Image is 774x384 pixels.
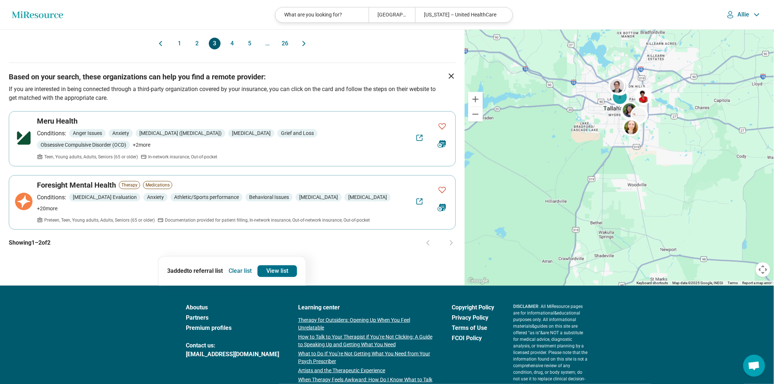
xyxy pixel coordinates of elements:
[452,334,494,343] a: FCOI Policy
[738,11,750,18] p: Allie
[37,193,66,202] p: Conditions:
[133,141,150,149] span: + 2 more
[9,230,456,256] div: Showing 1 – 2 of 2
[415,7,508,22] div: [US_STATE] – United HealthCare
[136,129,225,138] span: [MEDICAL_DATA] ([MEDICAL_DATA])
[424,238,432,247] button: Previous page
[174,38,185,49] button: 1
[369,7,415,22] div: [GEOGRAPHIC_DATA], [GEOGRAPHIC_DATA]
[228,129,274,138] span: [MEDICAL_DATA]
[69,193,140,202] span: [MEDICAL_DATA] Evaluation
[186,341,279,350] span: Contact us:
[300,38,308,49] button: Next page
[186,303,279,312] a: Aboutus
[226,265,255,277] button: Clear list
[298,303,433,312] a: Learning center
[143,181,172,189] span: Medications
[435,182,450,197] button: Favorite
[296,193,342,202] span: [MEDICAL_DATA]
[468,92,483,106] button: Zoom in
[298,367,433,374] a: Artists and the Therapeutic Experience
[148,154,217,160] span: In-network insurance, Out-of-pocket
[258,265,297,277] a: View list
[673,281,724,285] span: Map data ©2025 Google, INEGI
[452,313,494,322] a: Privacy Policy
[279,38,291,49] button: 26
[447,238,456,247] button: Next page
[468,107,483,121] button: Zoom out
[44,217,155,223] span: Preteen, Teen, Young adults, Adults, Seniors (65 or older)
[191,38,203,49] button: 2
[44,154,138,160] span: Teen, Young adults, Adults, Seniors (65 or older)
[187,267,223,274] span: to referral list
[226,38,238,49] button: 4
[275,7,368,22] div: What are you looking for?
[298,316,433,332] a: Therapy for Outsiders: Opening Up When You Feel Unrelatable
[452,324,494,332] a: Terms of Use
[756,262,770,277] button: Map camera controls
[345,193,391,202] span: [MEDICAL_DATA]
[466,276,491,286] a: Open this area in Google Maps (opens a new window)
[513,304,538,309] span: DISCLAIMER
[244,38,256,49] button: 5
[186,313,279,322] a: Partners
[167,267,223,275] p: 3 added
[743,355,765,377] div: Open chat
[156,38,165,49] button: Previous page
[466,276,491,286] img: Google
[37,116,78,126] h3: Meru Health
[165,217,370,223] span: Documentation provided for patient filling, In-network insurance, Out-of-network insurance, Out-o...
[743,281,772,285] a: Report a map error
[186,350,279,359] a: [EMAIL_ADDRESS][DOMAIN_NAME]
[637,281,668,286] button: Keyboard shortcuts
[435,119,450,134] button: Favorite
[143,193,168,202] span: Anxiety
[728,281,738,285] a: Terms (opens in new tab)
[209,38,221,49] button: 3
[298,350,433,365] a: What to Do If You’re Not Getting What You Need from Your Psych Prescriber
[37,205,57,212] span: + 20 more
[262,38,273,49] span: ...
[298,333,433,349] a: How to Talk to Your Therapist if You’re Not Clicking: A Guide to Speaking Up and Getting What You...
[69,129,106,138] span: Anger Issues
[170,193,243,202] span: Athletic/Sports performance
[277,129,318,138] span: Grief and Loss
[9,111,456,166] a: FavoriteMeru HealthConditions:Anger IssuesAnxiety[MEDICAL_DATA] ([MEDICAL_DATA])[MEDICAL_DATA]Gri...
[37,180,116,190] h3: Foresight Mental Health
[37,129,66,138] p: Conditions:
[9,175,456,230] a: FavoriteForesight Mental HealthTherapyMedicationsConditions:[MEDICAL_DATA] EvaluationAnxietyAthle...
[245,193,293,202] span: Behavioral Issues
[186,324,279,332] a: Premium profiles
[109,129,133,138] span: Anxiety
[452,303,494,312] a: Copyright Policy
[37,141,130,149] span: Obsessive Compulsive Disorder (OCD)
[119,181,140,189] span: Therapy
